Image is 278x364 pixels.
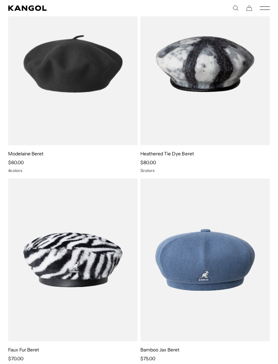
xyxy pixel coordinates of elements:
[8,178,138,341] img: Faux Fur Beret
[8,356,23,362] span: $70.00
[8,168,138,173] div: 4 colors
[8,5,139,11] a: Kangol
[246,5,252,11] button: Cart
[140,356,155,362] span: $75.00
[8,159,24,166] span: $60.00
[140,347,179,353] a: Bamboo Jax Beret
[8,347,39,353] a: Faux Fur Beret
[140,151,194,157] a: Heathered Tie Dye Beret
[260,5,270,11] button: Mobile Menu
[140,168,270,173] div: 3 colors
[140,178,270,341] img: Bamboo Jax Beret
[8,151,43,157] a: Modelaine Beret
[140,159,156,166] span: $80.00
[233,5,239,11] summary: Search here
